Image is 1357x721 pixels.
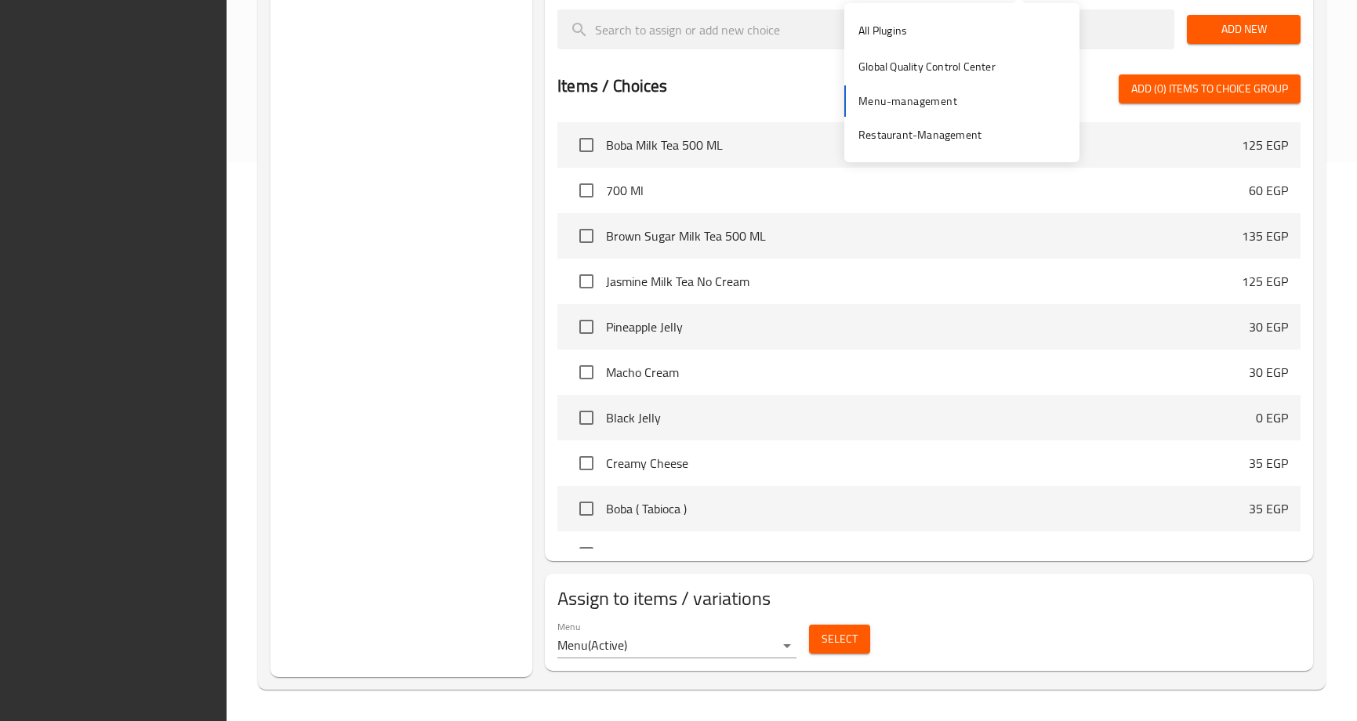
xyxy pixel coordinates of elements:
[557,586,1301,611] h2: Assign to items / variations
[570,492,603,525] span: Select choice
[570,356,603,389] span: Select choice
[606,545,1249,563] span: Coconut Cubes
[557,621,580,631] label: Menu
[858,126,981,143] div: Restaurant-Management
[1242,272,1288,291] p: 125 EGP
[557,9,1174,49] input: search
[606,363,1249,382] span: Macho Cream
[557,74,667,98] h2: Items / Choices
[1249,545,1288,563] p: 35 EGP
[570,401,603,434] span: Select choice
[822,629,858,649] span: Select
[606,317,1249,336] span: Pineapple Jelly
[570,129,603,161] span: Select choice
[1119,74,1301,103] button: Add (0) items to choice group
[1249,454,1288,473] p: 35 EGP
[606,226,1242,245] span: Brown Sugar Milk Tea 500 ML
[570,538,603,571] span: Select choice
[557,633,796,658] div: Menu(Active)
[1199,20,1288,39] span: Add New
[606,408,1256,427] span: Black Jelly
[570,447,603,480] span: Select choice
[1242,226,1288,245] p: 135 EGP
[606,136,1242,154] span: Boba Milk Tea 500 ML
[570,265,603,298] span: Select choice
[570,219,603,252] span: Select choice
[606,454,1249,473] span: Creamy Cheese
[570,310,603,343] span: Select choice
[1249,181,1288,200] p: 60 EGP
[809,625,870,654] button: Select
[606,499,1249,518] span: Boba ( Tabioca )
[606,272,1242,291] span: Jasmine Milk Tea No Cream
[1242,136,1288,154] p: 125 EGP
[1131,79,1288,99] span: Add (0) items to choice group
[606,181,1249,200] span: 700 Ml
[858,22,907,39] div: All Plugins
[1249,363,1288,382] p: 30 EGP
[1249,317,1288,336] p: 30 EGP
[858,58,996,75] div: Global Quality Control Center
[1187,15,1301,44] button: Add New
[1256,408,1288,427] p: 0 EGP
[1249,499,1288,518] p: 35 EGP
